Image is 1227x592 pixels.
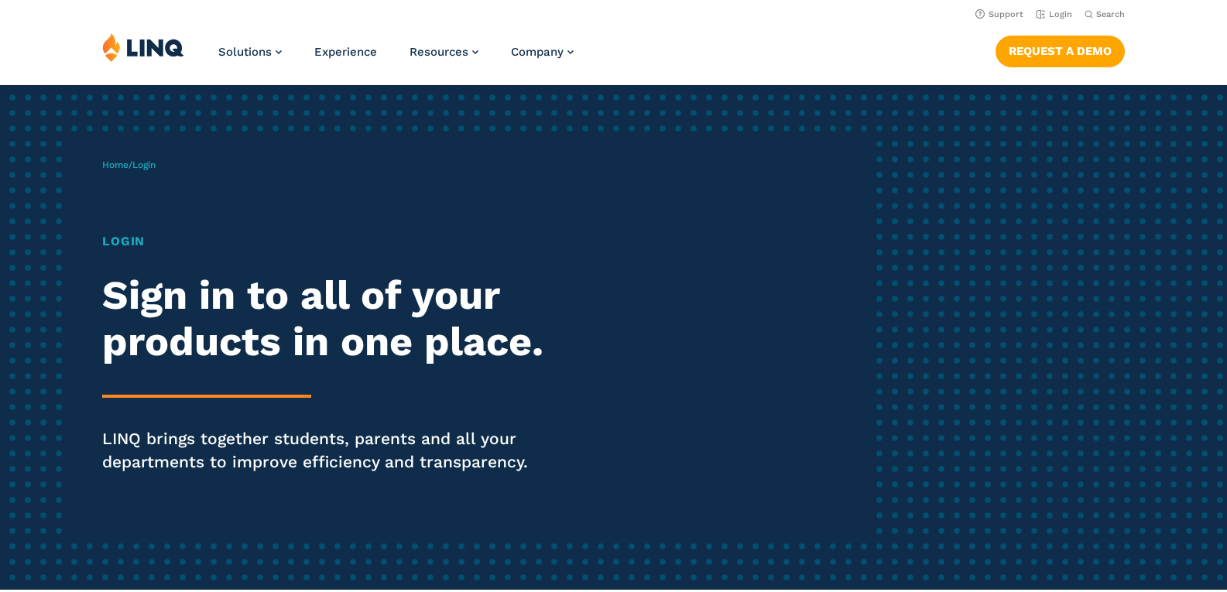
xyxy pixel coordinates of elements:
a: Experience [314,45,377,59]
span: Search [1096,9,1125,19]
span: Resources [410,45,468,59]
span: Solutions [218,45,272,59]
nav: Button Navigation [996,33,1125,67]
a: Solutions [218,45,282,59]
nav: Primary Navigation [218,33,574,84]
span: Company [511,45,564,59]
img: LINQ | K‑12 Software [102,33,184,62]
span: / [102,159,156,170]
a: Support [975,9,1023,19]
a: Company [511,45,574,59]
p: LINQ brings together students, parents and all your departments to improve efficiency and transpa... [102,427,575,474]
button: Open Search Bar [1085,9,1125,20]
span: Login [132,159,156,170]
h2: Sign in to all of your products in one place. [102,272,575,365]
a: Login [1036,9,1072,19]
a: Request a Demo [996,36,1125,67]
a: Home [102,159,129,170]
h1: Login [102,232,575,251]
a: Resources [410,45,478,59]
